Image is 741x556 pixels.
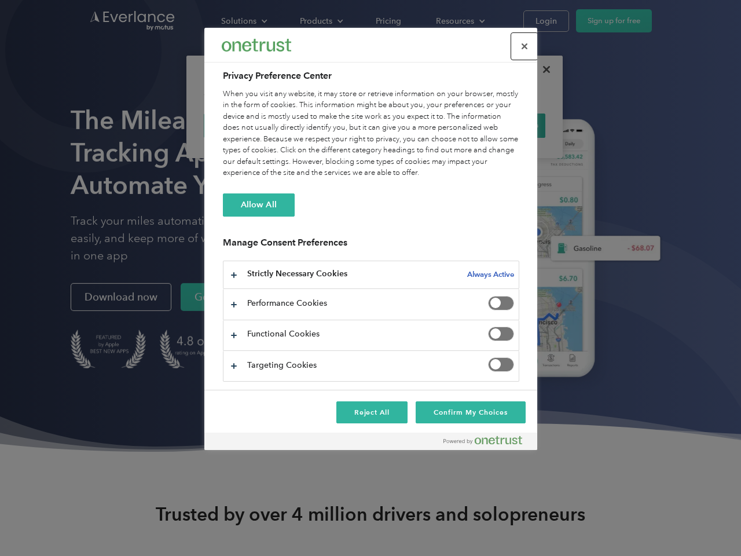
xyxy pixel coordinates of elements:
[443,436,531,450] a: Powered by OneTrust Opens in a new Tab
[223,237,519,255] h3: Manage Consent Preferences
[222,34,291,57] div: Everlance
[222,39,291,51] img: Everlance
[336,401,408,423] button: Reject All
[223,89,519,179] div: When you visit any website, it may store or retrieve information on your browser, mostly in the f...
[416,401,525,423] button: Confirm My Choices
[204,28,537,450] div: Preference center
[204,28,537,450] div: Privacy Preference Center
[223,69,519,83] h2: Privacy Preference Center
[443,436,522,445] img: Powered by OneTrust Opens in a new Tab
[223,193,295,217] button: Allow All
[512,34,537,59] button: Close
